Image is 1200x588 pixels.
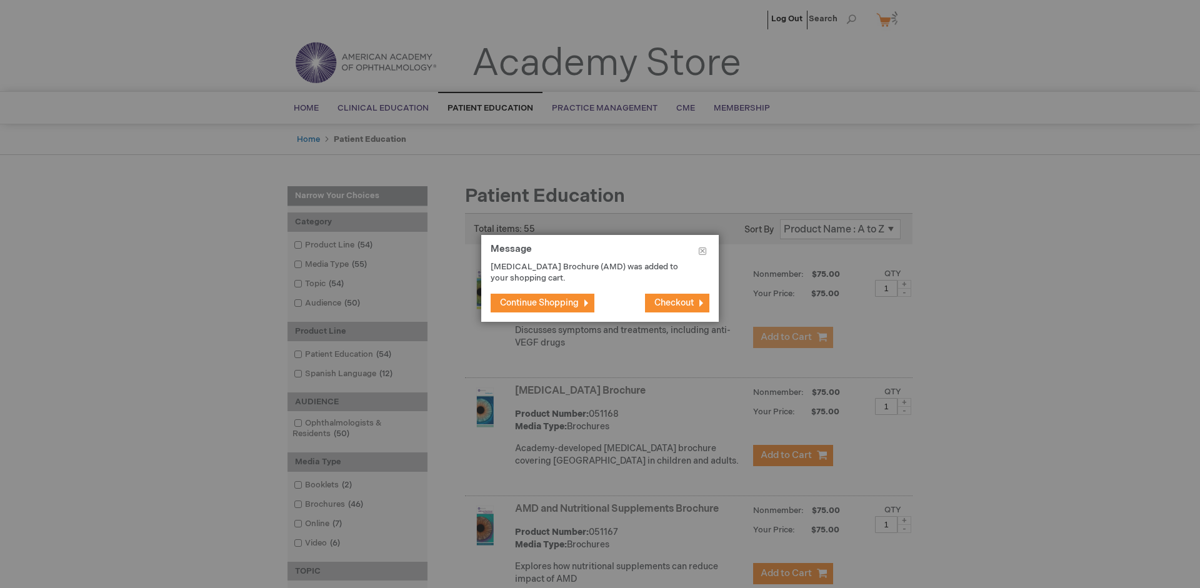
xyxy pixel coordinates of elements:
[645,294,709,312] button: Checkout
[491,261,691,284] p: [MEDICAL_DATA] Brochure (AMD) was added to your shopping cart.
[491,244,709,261] h1: Message
[654,297,694,308] span: Checkout
[491,294,594,312] button: Continue Shopping
[500,297,579,308] span: Continue Shopping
